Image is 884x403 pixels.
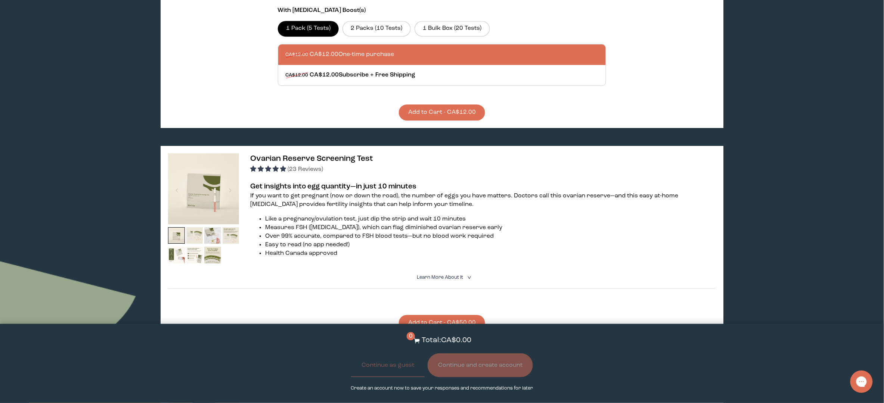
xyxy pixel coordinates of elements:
[168,153,239,224] img: thumbnail image
[186,227,203,244] img: thumbnail image
[407,332,415,340] span: 0
[399,315,485,331] button: Add to Cart - CA$50.00
[465,275,472,279] i: <
[417,275,463,280] span: Learn More About it
[168,227,185,244] img: thumbnail image
[265,224,716,232] li: Measures FSH ([MEDICAL_DATA]), which can flag diminished ovarian reserve early
[415,21,490,37] label: 1 Bulk Box (20 Tests)
[250,183,416,190] b: Get insights into egg quantity—in just 10 minutes
[288,166,323,172] span: (23 Reviews)
[250,155,373,163] span: Ovarian Reserve Screening Test
[223,227,239,244] img: thumbnail image
[168,247,185,263] img: thumbnail image
[351,385,533,392] p: Create an account now to save your responses and recommendations for later
[265,241,716,249] li: Easy to read (no app needed!)
[417,274,467,281] summary: Learn More About it <
[422,335,471,346] p: Total: CA$0.00
[278,6,607,15] p: With [MEDICAL_DATA] Boost(s)
[399,104,485,121] button: Add to Cart - CA$12.00
[204,247,221,263] img: thumbnail image
[186,247,203,263] img: thumbnail image
[265,215,716,224] li: Like a pregnancy/ovulation test, just dip the strip and wait 10 minutes
[204,227,221,244] img: thumbnail image
[265,249,716,258] li: Health Canada approved
[250,166,288,172] span: 4.91 stars
[847,368,877,396] iframe: Gorgias live chat messenger
[265,232,716,241] li: Over 99% accurate, compared to FSH blood tests—but no blood work required
[342,21,411,37] label: 2 Packs (10 Tests)
[351,353,425,377] button: Continue as guest
[278,21,339,37] label: 1 Pack (5 Tests)
[428,353,533,377] button: Continue and create account
[250,192,716,209] p: If you want to get pregnant (now or down the road), the number of eggs you have matters. Doctors ...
